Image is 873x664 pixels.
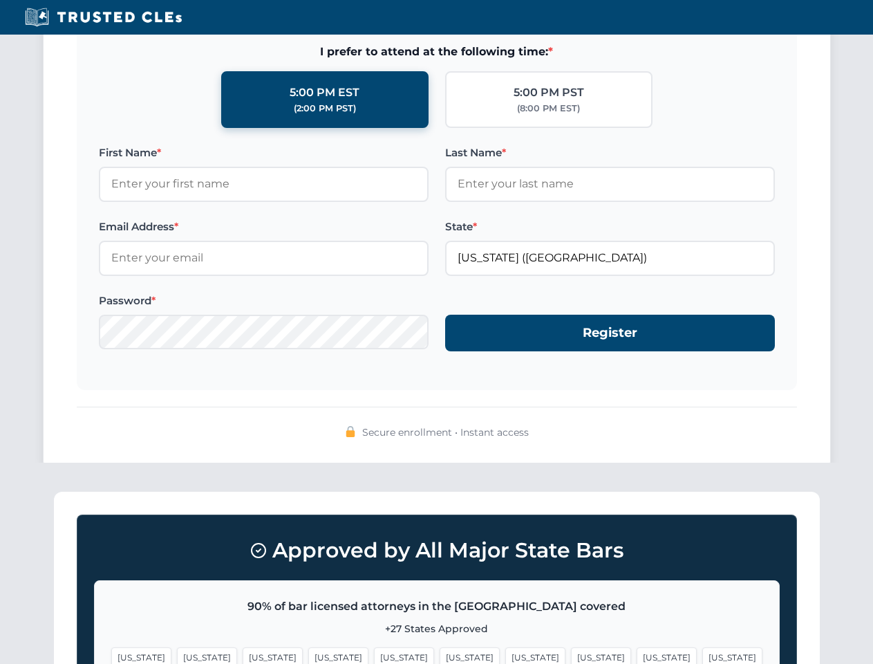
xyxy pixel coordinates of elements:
[445,315,775,351] button: Register
[21,7,186,28] img: Trusted CLEs
[94,532,780,569] h3: Approved by All Major State Bars
[290,84,359,102] div: 5:00 PM EST
[294,102,356,116] div: (2:00 PM PST)
[514,84,584,102] div: 5:00 PM PST
[111,598,762,616] p: 90% of bar licensed attorneys in the [GEOGRAPHIC_DATA] covered
[517,102,580,116] div: (8:00 PM EST)
[445,167,775,201] input: Enter your last name
[99,145,429,161] label: First Name
[445,241,775,275] input: Florida (FL)
[99,43,775,61] span: I prefer to attend at the following time:
[345,426,356,437] img: 🔒
[99,293,429,309] label: Password
[99,167,429,201] input: Enter your first name
[445,145,775,161] label: Last Name
[445,219,775,235] label: State
[362,425,529,440] span: Secure enrollment • Instant access
[111,621,762,636] p: +27 States Approved
[99,219,429,235] label: Email Address
[99,241,429,275] input: Enter your email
